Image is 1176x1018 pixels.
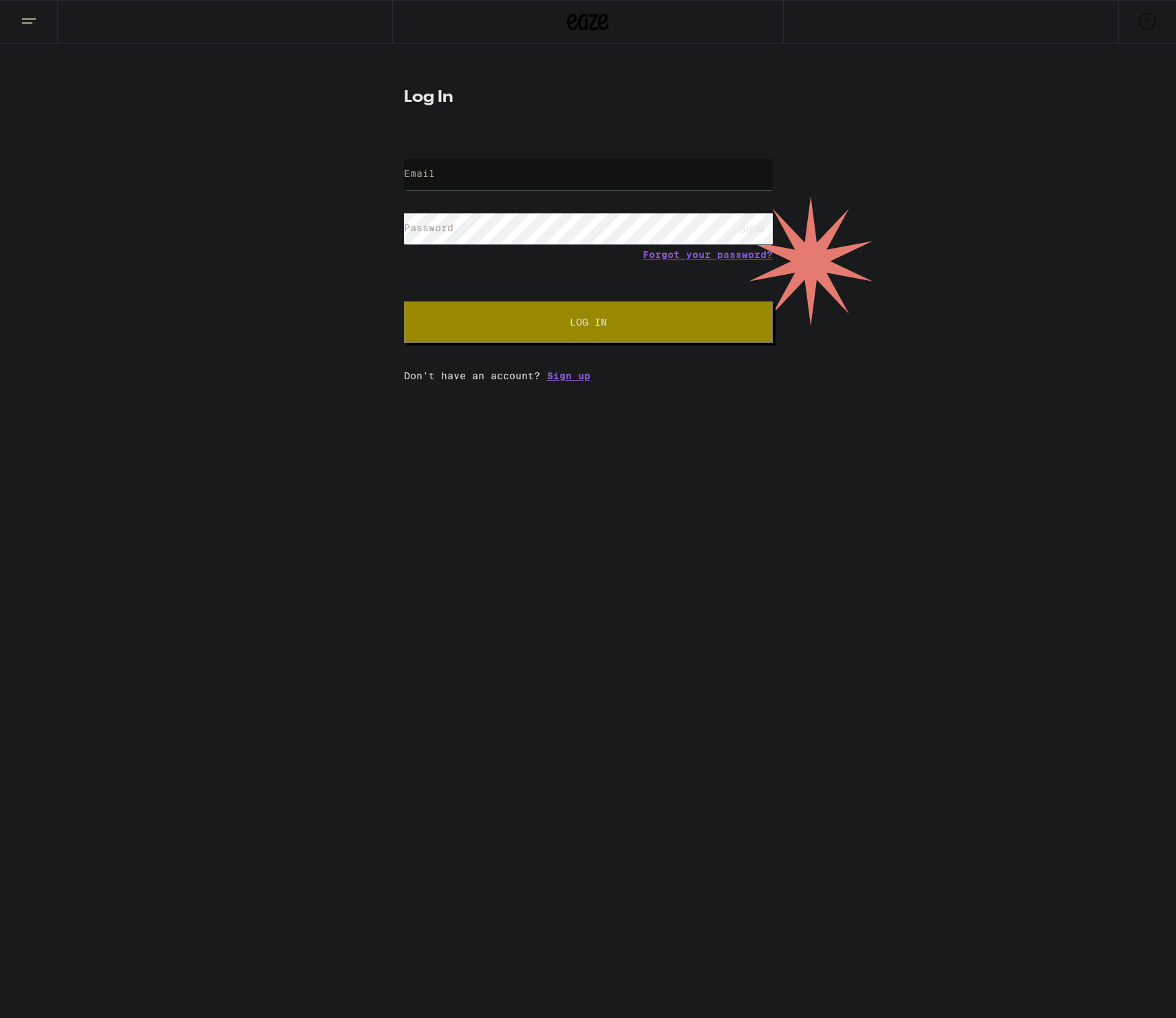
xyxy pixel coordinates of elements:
[731,213,773,244] div: SHOW
[404,301,773,343] button: Log In
[404,370,773,381] div: Don't have an account?
[404,168,435,179] label: Email
[547,370,590,381] a: Sign up
[570,317,607,327] span: Log In
[404,89,773,106] h1: Log In
[643,249,773,260] a: Forgot your password?
[404,159,773,190] input: Email
[404,222,453,233] label: Password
